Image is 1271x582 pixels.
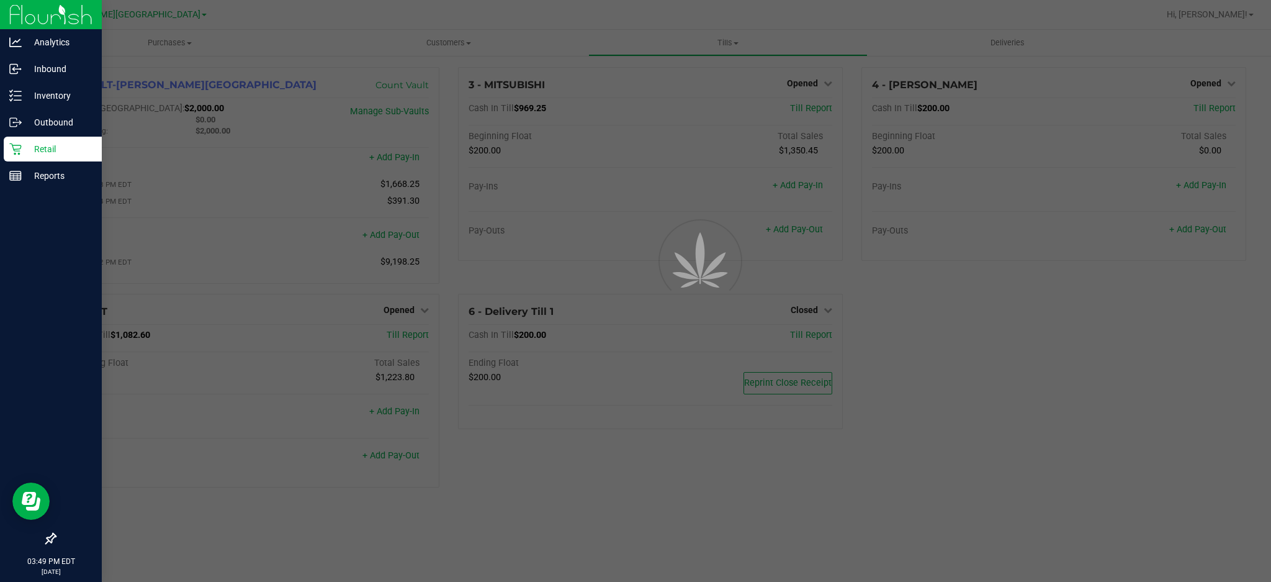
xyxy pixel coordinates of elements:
p: [DATE] [6,567,96,576]
inline-svg: Inbound [9,63,22,75]
p: Inventory [22,88,96,103]
p: Outbound [22,115,96,130]
inline-svg: Analytics [9,36,22,48]
inline-svg: Inventory [9,89,22,102]
p: Reports [22,168,96,183]
iframe: Resource center [12,483,50,520]
p: Inbound [22,61,96,76]
p: Analytics [22,35,96,50]
p: 03:49 PM EDT [6,556,96,567]
p: Retail [22,142,96,157]
inline-svg: Reports [9,170,22,182]
inline-svg: Retail [9,143,22,155]
inline-svg: Outbound [9,116,22,129]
